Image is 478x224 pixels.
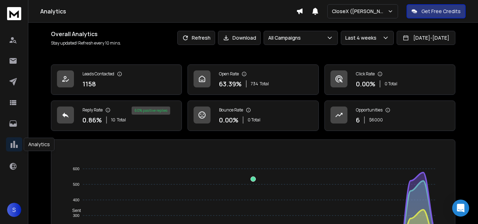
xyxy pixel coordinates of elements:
[40,7,296,16] h1: Analytics
[67,208,81,213] span: Sent
[7,203,21,217] button: S
[324,64,455,95] a: Click Rate0.00%0 Total
[73,167,79,171] tspan: 600
[82,115,102,125] p: 0.86 %
[188,64,318,95] a: Open Rate63.39%734Total
[219,107,243,113] p: Bounce Rate
[73,182,79,186] tspan: 500
[397,31,455,45] button: [DATE]-[DATE]
[219,71,239,77] p: Open Rate
[24,138,54,151] div: Analytics
[356,71,375,77] p: Click Rate
[251,81,258,87] span: 734
[51,30,121,38] h1: Overall Analytics
[73,198,79,202] tspan: 400
[332,8,387,15] p: CloseX ([PERSON_NAME])
[51,40,121,46] p: Stay updated! Refresh every 10 mins.
[219,115,238,125] p: 0.00 %
[73,213,79,218] tspan: 300
[356,79,375,89] p: 0.00 %
[82,71,114,77] p: Leads Contacted
[192,34,211,41] p: Refresh
[369,117,383,123] p: $ 6000
[82,107,103,113] p: Reply Rate
[385,81,397,87] p: 0 Total
[117,117,126,123] span: Total
[452,200,469,217] div: Open Intercom Messenger
[345,34,379,41] p: Last 4 weeks
[177,31,215,45] button: Refresh
[248,117,260,123] p: 0 Total
[232,34,256,41] p: Download
[407,4,466,18] button: Get Free Credits
[132,107,170,115] div: 60 % positive replies
[111,117,115,123] span: 10
[324,100,455,131] a: Opportunities6$6000
[356,115,360,125] p: 6
[356,107,382,113] p: Opportunities
[51,100,182,131] a: Reply Rate0.86%10Total60% positive replies
[82,79,96,89] p: 1158
[51,64,182,95] a: Leads Contacted1158
[421,8,461,15] p: Get Free Credits
[260,81,269,87] span: Total
[268,34,304,41] p: All Campaigns
[7,7,21,20] img: logo
[188,100,318,131] a: Bounce Rate0.00%0 Total
[218,31,261,45] button: Download
[219,79,242,89] p: 63.39 %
